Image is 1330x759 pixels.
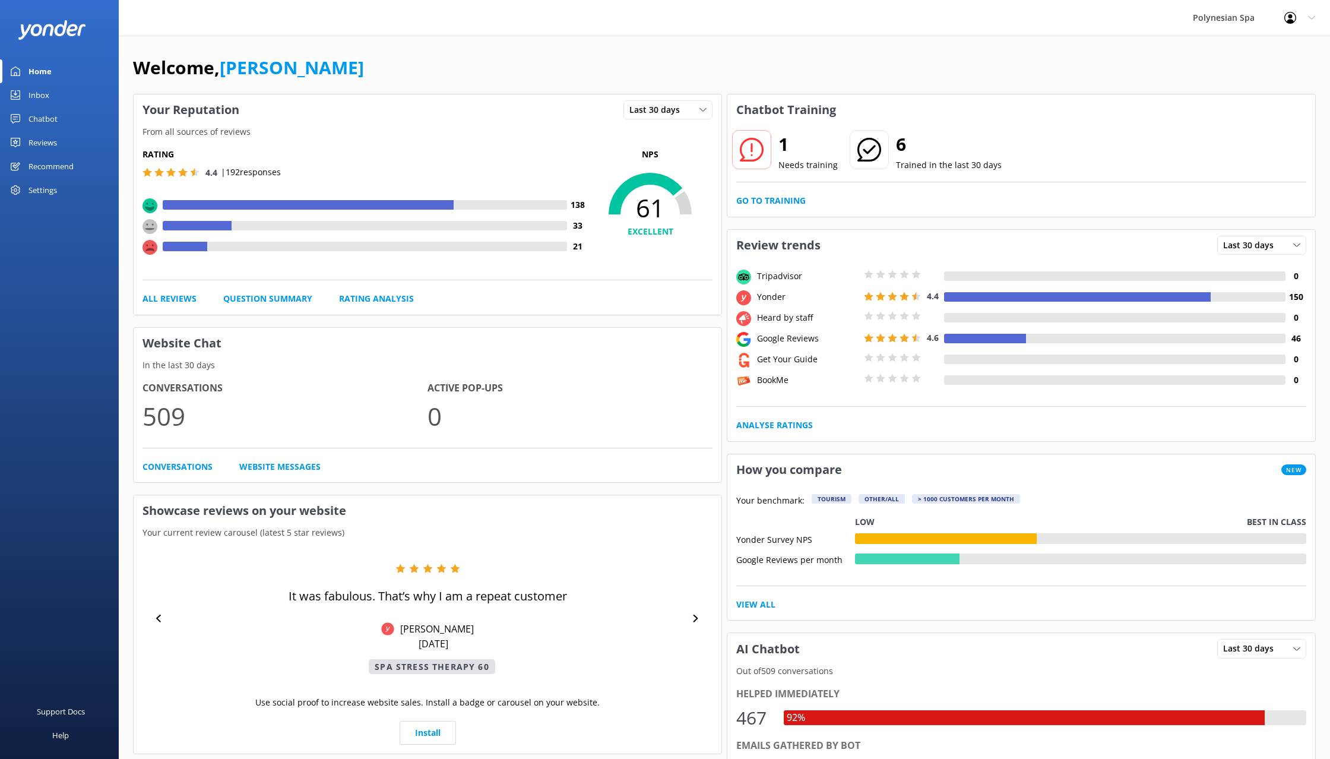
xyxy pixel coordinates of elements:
[588,148,712,161] p: NPS
[220,55,364,80] a: [PERSON_NAME]
[754,290,861,303] div: Yonder
[28,154,74,178] div: Recommend
[736,194,806,207] a: Go to Training
[28,131,57,154] div: Reviews
[37,700,85,723] div: Support Docs
[727,94,845,125] h3: Chatbot Training
[142,148,588,161] h5: Rating
[754,374,861,387] div: BookMe
[754,332,861,345] div: Google Reviews
[754,353,861,366] div: Get Your Guide
[896,159,1002,172] p: Trained in the last 30 days
[727,454,851,485] h3: How you compare
[134,526,721,539] p: Your current review carousel (latest 5 star reviews)
[1223,239,1281,252] span: Last 30 days
[736,738,1306,754] div: Emails gathered by bot
[727,230,829,261] h3: Review trends
[1285,290,1306,303] h4: 150
[28,83,49,107] div: Inbox
[221,166,281,179] p: | 192 responses
[1285,374,1306,387] h4: 0
[289,588,567,605] p: It was fabulous. That’s why I am a repeat customer
[567,240,588,253] h4: 21
[736,598,775,611] a: View All
[1223,642,1281,655] span: Last 30 days
[1285,353,1306,366] h4: 0
[855,516,875,529] p: Low
[736,687,1306,702] div: Helped immediately
[400,721,456,745] a: Install
[134,125,721,138] p: From all sources of reviews
[778,159,838,172] p: Needs training
[784,710,808,726] div: 92%
[927,290,939,302] span: 4.4
[778,130,838,159] h2: 1
[736,554,855,564] div: Google Reviews per month
[1247,516,1306,529] p: Best in class
[567,198,588,211] h4: 138
[588,225,712,238] h4: EXCELLENT
[142,292,197,305] a: All Reviews
[736,704,772,732] div: 467
[142,460,213,473] a: Conversations
[134,94,248,125] h3: Your Reputation
[223,292,312,305] a: Question Summary
[736,419,813,432] a: Analyse Ratings
[1281,464,1306,475] span: New
[927,332,939,343] span: 4.6
[134,495,721,526] h3: Showcase reviews on your website
[1285,332,1306,345] h4: 46
[142,381,427,396] h4: Conversations
[255,696,600,709] p: Use social proof to increase website sales. Install a badge or carousel on your website.
[896,130,1002,159] h2: 6
[419,637,448,650] p: [DATE]
[427,381,712,396] h4: Active Pop-ups
[239,460,321,473] a: Website Messages
[205,167,217,178] span: 4.4
[427,396,712,436] p: 0
[727,634,809,665] h3: AI Chatbot
[588,193,712,223] span: 61
[1285,270,1306,283] h4: 0
[133,53,364,82] h1: Welcome,
[859,494,905,504] div: Other/All
[142,396,427,436] p: 509
[812,494,851,504] div: Tourism
[727,665,1315,678] p: Out of 509 conversations
[1285,311,1306,324] h4: 0
[369,659,495,674] p: Spa Stress Therapy 60
[754,311,861,324] div: Heard by staff
[28,59,52,83] div: Home
[736,494,805,508] p: Your benchmark:
[629,103,687,116] span: Last 30 days
[52,723,69,747] div: Help
[18,20,86,40] img: yonder-white-logo.png
[339,292,414,305] a: Rating Analysis
[754,270,861,283] div: Tripadvisor
[567,219,588,232] h4: 33
[134,359,721,372] p: In the last 30 days
[912,494,1020,504] div: > 1000 customers per month
[134,328,721,359] h3: Website Chat
[381,622,394,635] img: Yonder
[736,533,855,544] div: Yonder Survey NPS
[28,107,58,131] div: Chatbot
[394,622,474,635] p: [PERSON_NAME]
[28,178,57,202] div: Settings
